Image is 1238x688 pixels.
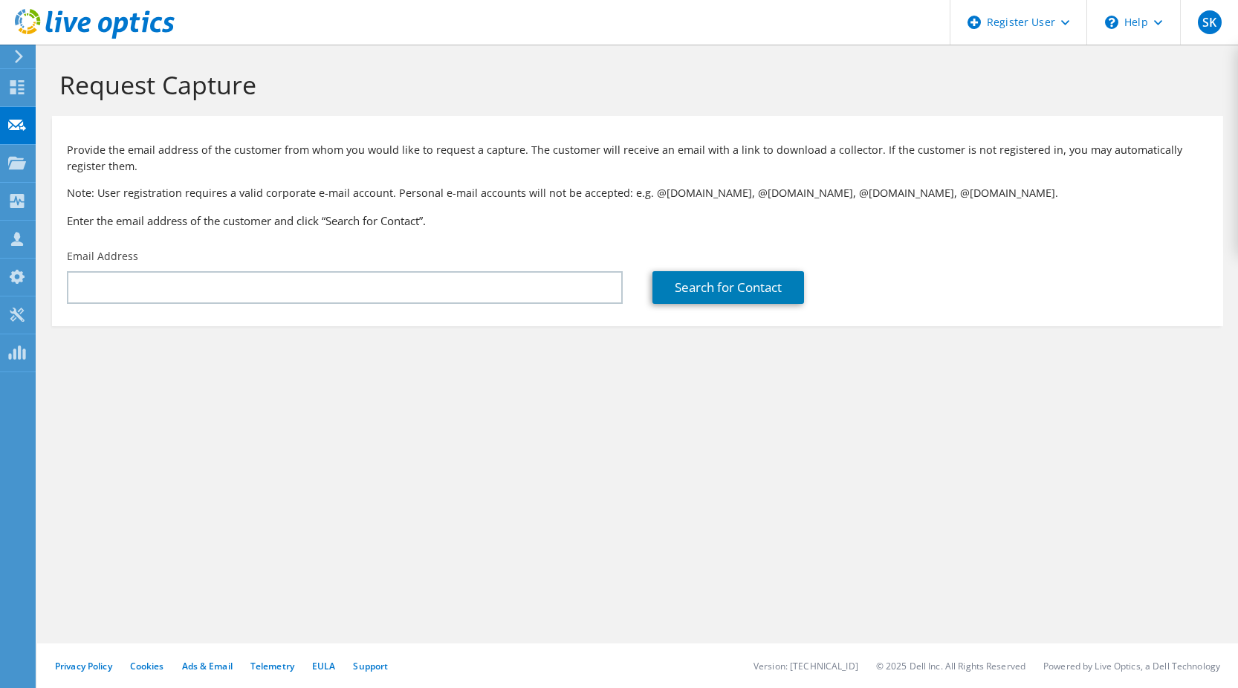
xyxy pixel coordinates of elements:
[67,249,138,264] label: Email Address
[312,660,335,672] a: EULA
[652,271,804,304] a: Search for Contact
[353,660,388,672] a: Support
[1105,16,1118,29] svg: \n
[67,212,1208,229] h3: Enter the email address of the customer and click “Search for Contact”.
[55,660,112,672] a: Privacy Policy
[130,660,164,672] a: Cookies
[1198,10,1222,34] span: SK
[67,185,1208,201] p: Note: User registration requires a valid corporate e-mail account. Personal e-mail accounts will ...
[754,660,858,672] li: Version: [TECHNICAL_ID]
[876,660,1025,672] li: © 2025 Dell Inc. All Rights Reserved
[67,142,1208,175] p: Provide the email address of the customer from whom you would like to request a capture. The cust...
[1043,660,1220,672] li: Powered by Live Optics, a Dell Technology
[59,69,1208,100] h1: Request Capture
[250,660,294,672] a: Telemetry
[182,660,233,672] a: Ads & Email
